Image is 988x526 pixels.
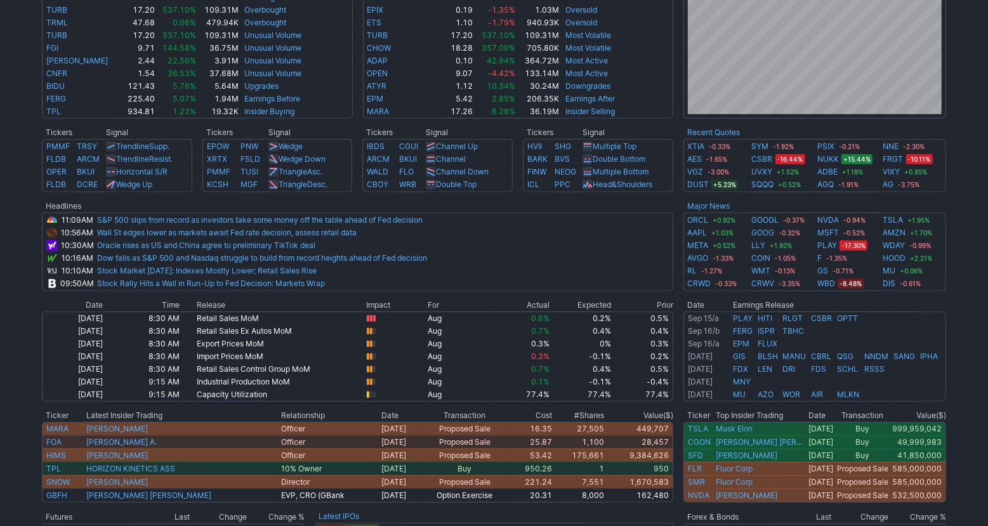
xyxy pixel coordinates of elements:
[121,55,155,67] td: 2.44
[706,167,731,177] span: -3.00%
[46,464,61,473] a: TPL
[46,18,68,27] a: TRML
[42,200,58,213] th: Headlines
[367,94,384,103] a: EPM
[527,180,539,189] a: ICL
[279,180,327,189] a: TriangleDesc.
[444,105,473,119] td: 17.26
[244,43,301,53] a: Unusual Volume
[121,4,155,16] td: 17.20
[837,364,858,374] a: SCHL
[883,140,899,153] a: NNE
[711,240,737,251] span: +0.52%
[906,215,932,225] span: +1.95%
[42,126,105,139] th: Tickers
[812,352,832,361] a: CBRL
[709,228,735,238] span: +1.03%
[593,167,649,176] a: Multiple Bottom
[817,265,828,277] a: GS
[883,265,896,277] a: MU
[367,5,384,15] a: EPIX
[704,154,729,164] span: -1.65%
[46,154,66,164] a: FLDB
[444,4,473,16] td: 0.19
[444,80,473,93] td: 1.12
[173,107,196,116] span: 1.22%
[97,240,315,250] a: Oracle rises as US and China agree to preliminary TikTok deal
[565,5,597,15] a: Oversold
[367,81,387,91] a: ATYR
[436,154,466,164] a: Channel
[782,364,795,374] a: DRI
[711,253,735,263] span: -1.33%
[46,141,70,151] a: PMMF
[46,81,65,91] a: BIDU
[517,29,560,42] td: 109.31M
[162,43,196,53] span: 144.58%
[86,424,148,433] a: [PERSON_NAME]
[840,167,865,177] span: +1.18%
[687,140,704,153] a: XTIA
[908,240,933,251] span: -0.99%
[489,18,516,27] span: -1.79%
[883,178,894,191] a: AG
[817,239,837,252] a: PLAY
[46,43,58,53] a: FGI
[168,56,196,65] span: 22.56%
[734,352,746,361] a: GIS
[268,126,352,139] th: Signal
[46,94,66,103] a: FERG
[244,94,300,103] a: Earnings Before
[817,277,835,290] a: WBD
[688,377,713,386] a: [DATE]
[173,94,196,103] span: 5.07%
[244,81,279,91] a: Upgrades
[883,214,904,227] a: TSLA
[817,214,839,227] a: NVDA
[903,167,930,177] span: +0.85%
[46,490,67,500] a: GBFH
[920,352,938,361] a: IPHA
[688,464,702,473] a: FLR
[883,153,904,166] a: FRGT
[883,227,906,239] a: AMZN
[687,153,702,166] a: AES
[688,326,720,336] a: Sep 16/b
[367,56,388,65] a: ADAP
[202,126,268,139] th: Tickers
[837,313,858,323] a: OPTT
[734,339,750,348] a: EPM
[734,390,746,399] a: MU
[207,154,227,164] a: XRTX
[555,180,570,189] a: PPC
[841,215,867,225] span: -0.94%
[116,141,169,151] a: TrendlineSupp.
[425,126,513,139] th: Signal
[86,437,157,447] a: [PERSON_NAME] A.
[782,352,806,361] a: MANU
[367,167,388,176] a: WALD
[244,69,301,78] a: Unusual Volume
[86,450,148,460] a: [PERSON_NAME]
[46,30,67,40] a: TURB
[565,107,615,116] a: Insider Selling
[716,490,777,501] a: [PERSON_NAME]
[244,5,286,15] a: Overbought
[883,252,906,265] a: HOOD
[840,240,867,251] span: -17.30%
[687,201,730,211] b: Major News
[897,180,922,190] span: -3.75%
[362,126,425,139] th: Tickers
[688,339,720,348] a: Sep 16/a
[105,126,192,139] th: Signal
[58,213,96,227] td: 11:09AM
[716,437,805,447] a: [PERSON_NAME] [PERSON_NAME]
[319,511,359,521] b: Latest IPOs
[716,477,753,487] a: Fluor Corp
[817,252,822,265] a: F
[86,464,175,473] a: HORIZON KINETICS ASS
[97,266,317,275] a: Stock Market [DATE]: Indexes Mostly Lower; Retail Sales Rise
[279,141,303,151] a: Wedge
[687,227,707,239] a: AAPL
[492,94,516,103] span: 2.85%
